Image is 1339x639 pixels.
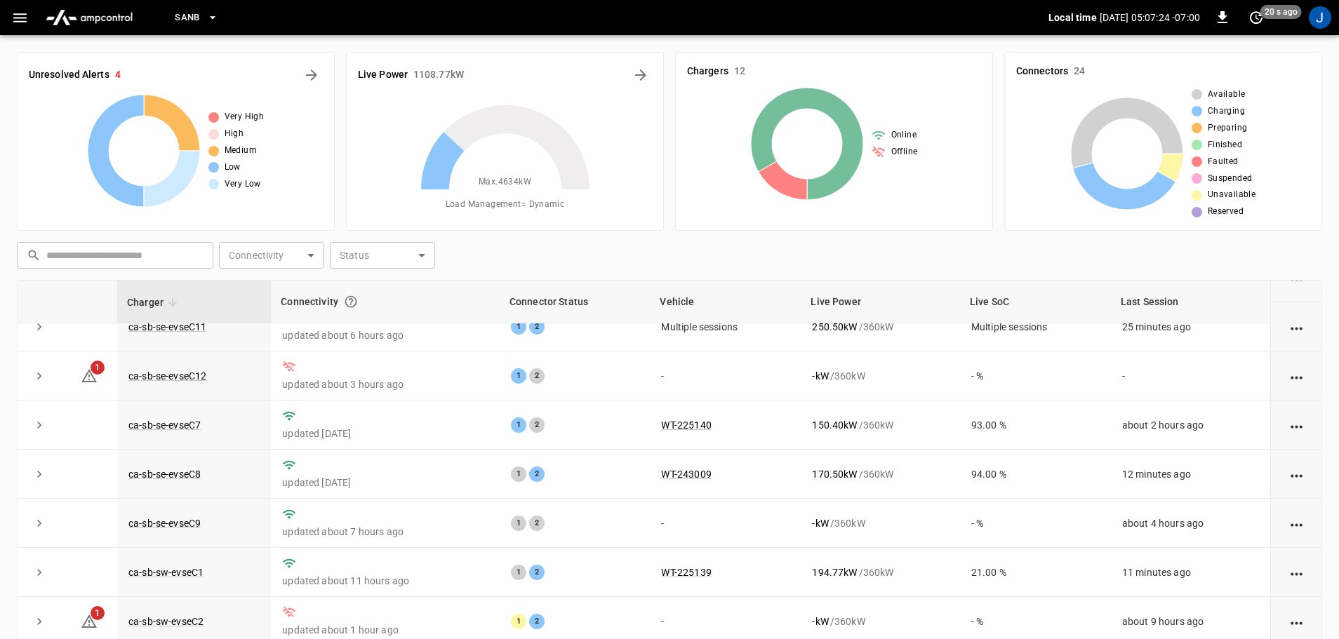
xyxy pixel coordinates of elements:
a: ca-sb-sw-evseC1 [128,567,204,578]
th: Connector Status [500,281,651,323]
td: - [1111,351,1270,401]
td: Multiple sessions [960,302,1111,351]
span: Online [891,128,917,142]
h6: 12 [734,64,745,79]
button: All Alerts [300,64,323,86]
span: Medium [225,144,257,158]
a: ca-sb-se-evseC9 [128,518,201,529]
td: - % [960,499,1111,548]
div: / 360 kW [812,614,949,628]
span: 1 [91,361,105,375]
p: 170.50 kW [812,467,857,481]
div: / 360 kW [812,565,949,579]
a: ca-sb-se-evseC12 [128,370,206,382]
h6: 1108.77 kW [413,67,464,83]
div: action cell options [1288,516,1305,530]
div: 1 [511,368,526,384]
span: Suspended [1208,172,1253,186]
span: Charger [127,294,182,311]
p: - kW [812,369,828,383]
h6: Unresolved Alerts [29,67,109,83]
p: updated about 6 hours ago [282,328,488,342]
p: - kW [812,516,828,530]
th: Vehicle [650,281,801,323]
a: ca-sb-se-evseC11 [128,321,206,332]
p: Local time [1048,11,1097,25]
th: Live SoC [960,281,1111,323]
a: 1 [81,370,98,381]
h6: 4 [115,67,121,83]
div: / 360 kW [812,467,949,481]
div: action cell options [1288,614,1305,628]
div: / 360 kW [812,320,949,334]
div: 1 [511,565,526,580]
button: expand row [29,365,50,386]
div: action cell options [1288,418,1305,432]
span: Reserved [1208,205,1244,219]
button: expand row [29,611,50,632]
p: [DATE] 05:07:24 -07:00 [1100,11,1200,25]
div: profile-icon [1309,6,1331,29]
p: updated [DATE] [282,426,488,440]
p: updated [DATE] [282,476,488,490]
div: / 360 kW [812,418,949,432]
span: Faulted [1208,155,1239,169]
div: 1 [511,319,526,335]
button: Energy Overview [629,64,652,86]
span: Charging [1208,105,1245,119]
td: 21.00 % [960,548,1111,597]
td: 12 minutes ago [1111,450,1270,499]
button: expand row [29,513,50,534]
span: Max. 4634 kW [479,175,531,189]
div: action cell options [1288,320,1305,334]
div: action cell options [1288,271,1305,285]
a: ca-sb-se-evseC8 [128,469,201,480]
div: 2 [529,466,545,482]
span: High [225,127,244,141]
div: 1 [511,417,526,433]
td: about 4 hours ago [1111,499,1270,548]
a: WT-225139 [661,567,711,578]
a: WT-243009 [661,469,711,480]
h6: 24 [1074,64,1085,79]
span: Preparing [1208,121,1248,135]
button: expand row [29,464,50,485]
div: 2 [529,516,545,531]
span: 1 [91,606,105,620]
div: 1 [511,614,526,629]
div: action cell options [1288,565,1305,579]
span: 20 s ago [1260,5,1302,19]
th: Last Session [1111,281,1270,323]
td: - % [960,351,1111,401]
td: 25 minutes ago [1111,302,1270,351]
p: - kW [812,614,828,628]
div: / 360 kW [812,369,949,383]
td: about 2 hours ago [1111,401,1270,450]
img: ampcontrol.io logo [40,4,138,31]
p: 150.40 kW [812,418,857,432]
button: set refresh interval [1245,6,1267,29]
td: - [650,499,801,548]
div: 1 [511,516,526,531]
div: 2 [529,417,545,433]
td: 94.00 % [960,450,1111,499]
a: 1 [81,615,98,626]
span: Unavailable [1208,188,1255,202]
a: WT-225140 [661,419,711,431]
button: Connection between the charger and our software. [338,289,364,314]
td: 93.00 % [960,401,1111,450]
span: Offline [891,145,918,159]
div: 2 [529,368,545,384]
p: updated about 3 hours ago [282,377,488,391]
p: 250.50 kW [812,320,857,334]
div: 2 [529,614,545,629]
h6: Live Power [358,67,408,83]
button: expand row [29,316,50,337]
span: Available [1208,88,1246,102]
span: Very Low [225,177,261,191]
td: - [650,351,801,401]
p: updated about 7 hours ago [282,525,488,539]
button: SanB [169,4,224,32]
div: / 360 kW [812,516,949,530]
td: 11 minutes ago [1111,548,1270,597]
